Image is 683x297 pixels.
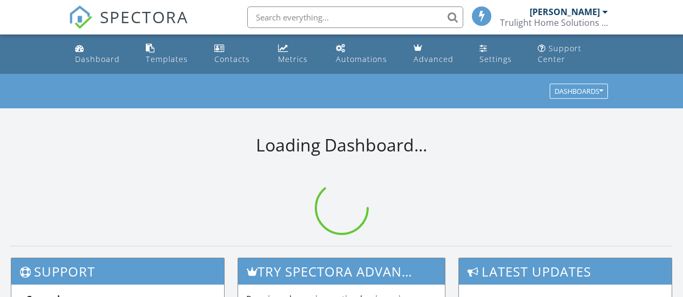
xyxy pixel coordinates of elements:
div: Trulight Home Solutions LLC [500,17,608,28]
a: Templates [141,39,201,70]
img: The Best Home Inspection Software - Spectora [69,5,92,29]
a: Advanced [409,39,466,70]
h3: Try spectora advanced [DATE] [238,258,444,285]
h3: Latest Updates [459,258,672,285]
h3: Support [11,258,224,285]
div: [PERSON_NAME] [530,6,600,17]
input: Search everything... [247,6,463,28]
button: Dashboards [550,84,608,99]
div: Advanced [414,54,454,64]
a: SPECTORA [69,15,188,37]
a: Contacts [210,39,265,70]
div: Support Center [538,43,581,64]
a: Automations (Basic) [332,39,401,70]
div: Templates [146,54,188,64]
div: Metrics [278,54,308,64]
span: SPECTORA [100,5,188,28]
div: Contacts [214,54,250,64]
a: Dashboard [71,39,133,70]
div: Dashboards [554,88,603,95]
a: Settings [475,39,525,70]
a: Support Center [533,39,612,70]
a: Metrics [274,39,323,70]
div: Settings [479,54,512,64]
div: Dashboard [75,54,120,64]
div: Automations [336,54,387,64]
